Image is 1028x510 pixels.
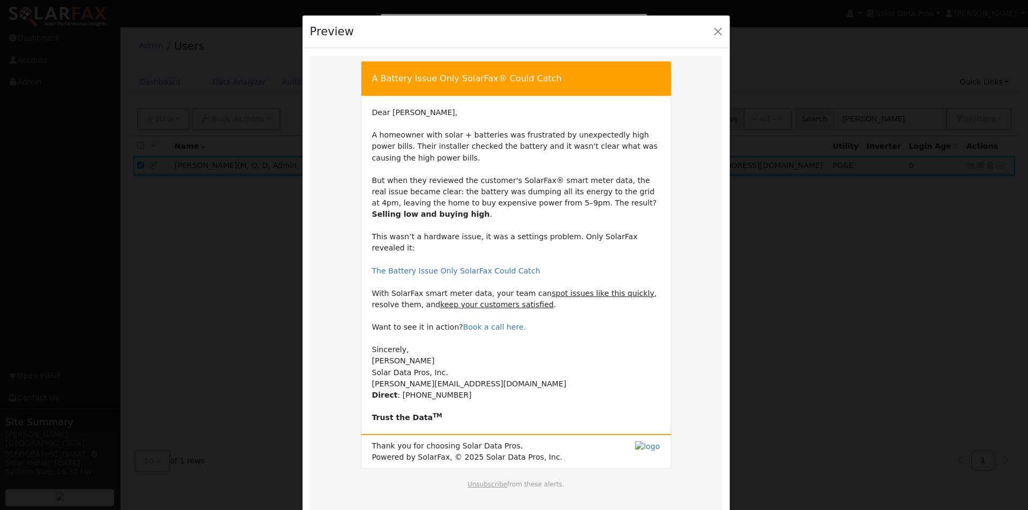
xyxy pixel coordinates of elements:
td: A Battery Issue Only SolarFax® Could Catch [361,62,671,96]
span: Thank you for choosing Solar Data Pros. Powered by SolarFax, © 2025 Solar Data Pros, Inc. [372,440,563,463]
u: spot issues like this quickly [551,289,654,298]
button: Close [710,24,725,39]
a: Unsubscribe [467,481,507,488]
b: Trust the Data [372,413,442,422]
a: The Battery Issue Only SolarFax Could Catch [372,267,540,275]
td: Dear [PERSON_NAME], A homeowner with solar + batteries was frustrated by unexpectedly high power ... [372,107,660,423]
b: Selling low and buying high [372,210,490,218]
img: logo [635,441,660,452]
b: Direct [372,391,398,399]
h4: Preview [310,23,354,40]
sup: TM [433,412,442,418]
a: Book a call here. [463,323,526,331]
td: from these alerts. [372,479,661,500]
u: keep your customers satisfied [440,300,554,309]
